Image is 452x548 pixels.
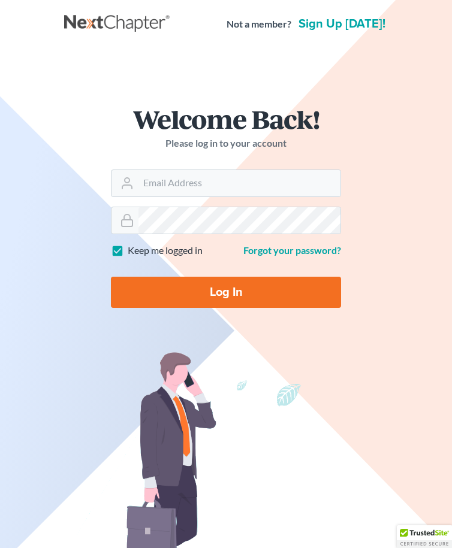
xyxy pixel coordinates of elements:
input: Log In [111,277,341,308]
div: TrustedSite Certified [397,525,452,548]
a: Forgot your password? [243,244,341,256]
p: Please log in to your account [111,137,341,150]
a: Sign up [DATE]! [296,18,388,30]
input: Email Address [138,170,340,196]
label: Keep me logged in [128,244,203,258]
h1: Welcome Back! [111,106,341,132]
strong: Not a member? [227,17,291,31]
